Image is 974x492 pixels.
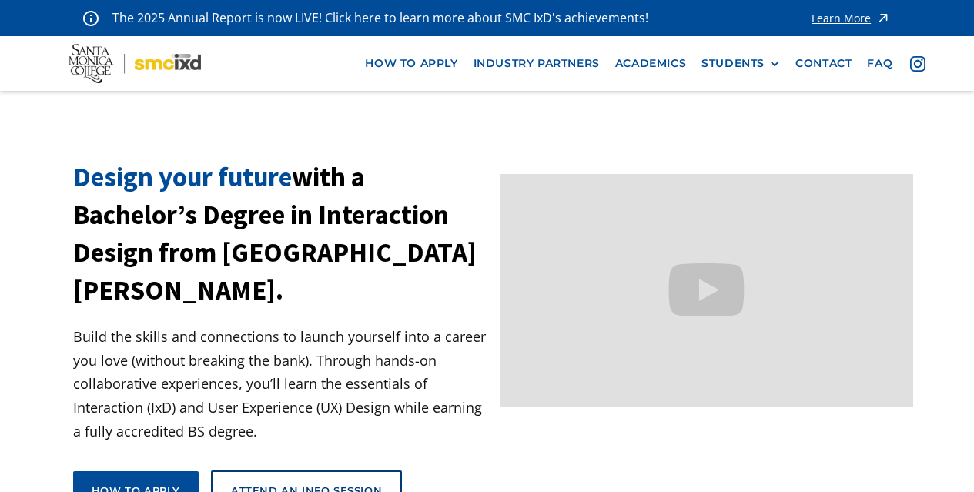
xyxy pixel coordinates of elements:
[500,174,914,407] iframe: Design your future with a Bachelor's Degree in Interaction Design from Santa Monica College
[357,49,465,78] a: how to apply
[73,160,292,194] span: Design your future
[812,13,871,24] div: Learn More
[859,49,900,78] a: faq
[701,57,765,70] div: STUDENTS
[812,8,891,28] a: Learn More
[112,8,650,28] p: The 2025 Annual Report is now LIVE! Click here to learn more about SMC IxD's achievements!
[875,8,891,28] img: icon - arrow - alert
[701,57,780,70] div: STUDENTS
[466,49,607,78] a: industry partners
[607,49,694,78] a: Academics
[83,10,99,26] img: icon - information - alert
[69,44,202,83] img: Santa Monica College - SMC IxD logo
[788,49,859,78] a: contact
[73,325,487,443] p: Build the skills and connections to launch yourself into a career you love (without breaking the ...
[73,159,487,310] h1: with a Bachelor’s Degree in Interaction Design from [GEOGRAPHIC_DATA][PERSON_NAME].
[910,56,925,72] img: icon - instagram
